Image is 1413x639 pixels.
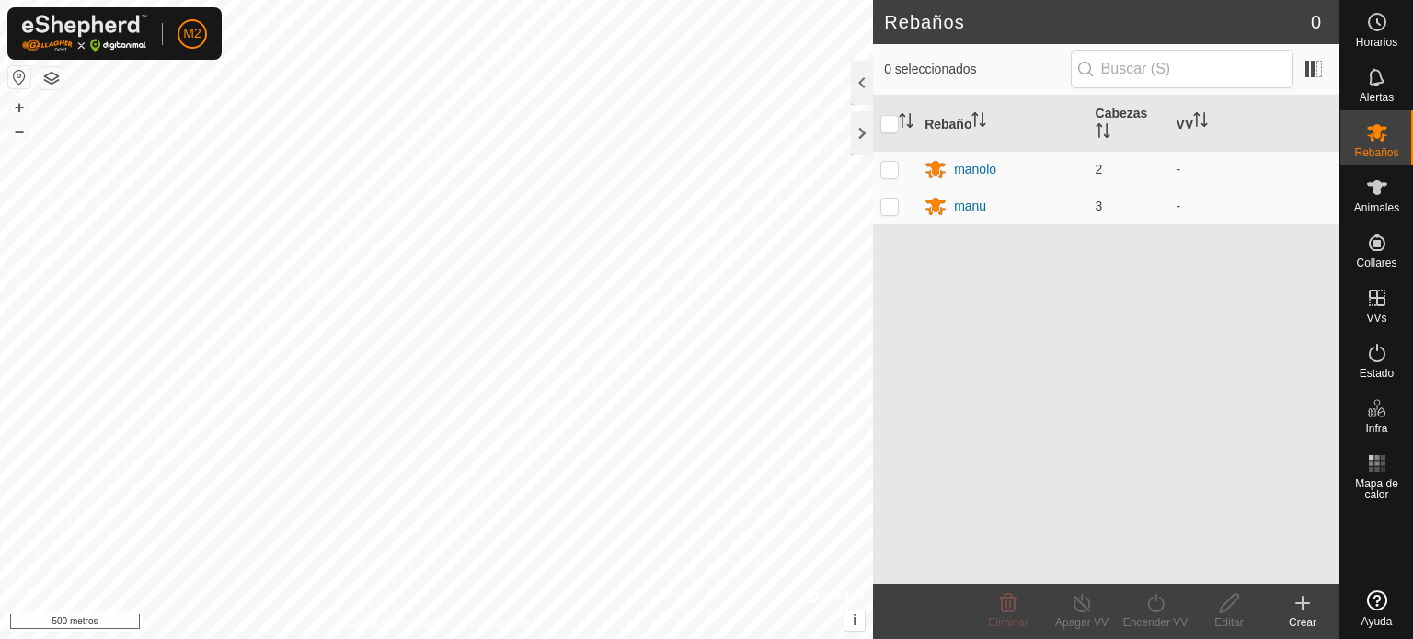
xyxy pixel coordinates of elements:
font: Eliminar [988,616,1028,629]
font: – [15,121,24,141]
font: Contáctanos [470,617,532,630]
td: - [1169,188,1339,224]
button: – [8,120,30,143]
img: Logotipo de Gallagher [22,15,147,52]
span: 3 [1096,199,1103,213]
font: 0 [1311,12,1321,32]
font: Infra [1365,422,1387,435]
font: Apagar VV [1055,616,1109,629]
font: Ayuda [1361,615,1393,628]
font: Editar [1214,616,1243,629]
button: + [8,97,30,119]
font: Rebaño [925,116,971,131]
p-sorticon: Activar para ordenar [899,116,913,131]
font: M2 [183,26,201,40]
font: i [853,612,856,628]
a: Contáctanos [470,615,532,632]
font: Collares [1356,257,1396,269]
font: VVs [1366,312,1386,325]
p-sorticon: Activar para ordenar [1096,126,1110,141]
font: Alertas [1360,91,1394,104]
font: Rebaños [1354,146,1398,159]
div: manu [954,197,986,216]
font: Política de Privacidad [341,617,447,630]
span: 2 [1096,162,1103,177]
td: - [1169,151,1339,188]
button: Restablecer mapa [8,66,30,88]
font: Mapa de calor [1355,477,1398,501]
font: VV [1177,116,1194,131]
button: i [844,610,865,631]
font: Cabezas [1096,106,1148,120]
a: Política de Privacidad [341,615,447,632]
font: Rebaños [884,12,965,32]
p-sorticon: Activar para ordenar [1193,115,1208,130]
a: Ayuda [1340,583,1413,634]
input: Buscar (S) [1071,50,1293,88]
font: Encender VV [1123,616,1189,629]
font: + [15,97,25,117]
div: manolo [954,160,996,179]
button: Capas del Mapa [40,67,63,89]
font: Estado [1360,367,1394,380]
font: Animales [1354,201,1399,214]
font: Crear [1289,616,1316,629]
font: Horarios [1356,36,1397,49]
font: 0 seleccionados [884,62,976,76]
p-sorticon: Activar para ordenar [971,115,986,130]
